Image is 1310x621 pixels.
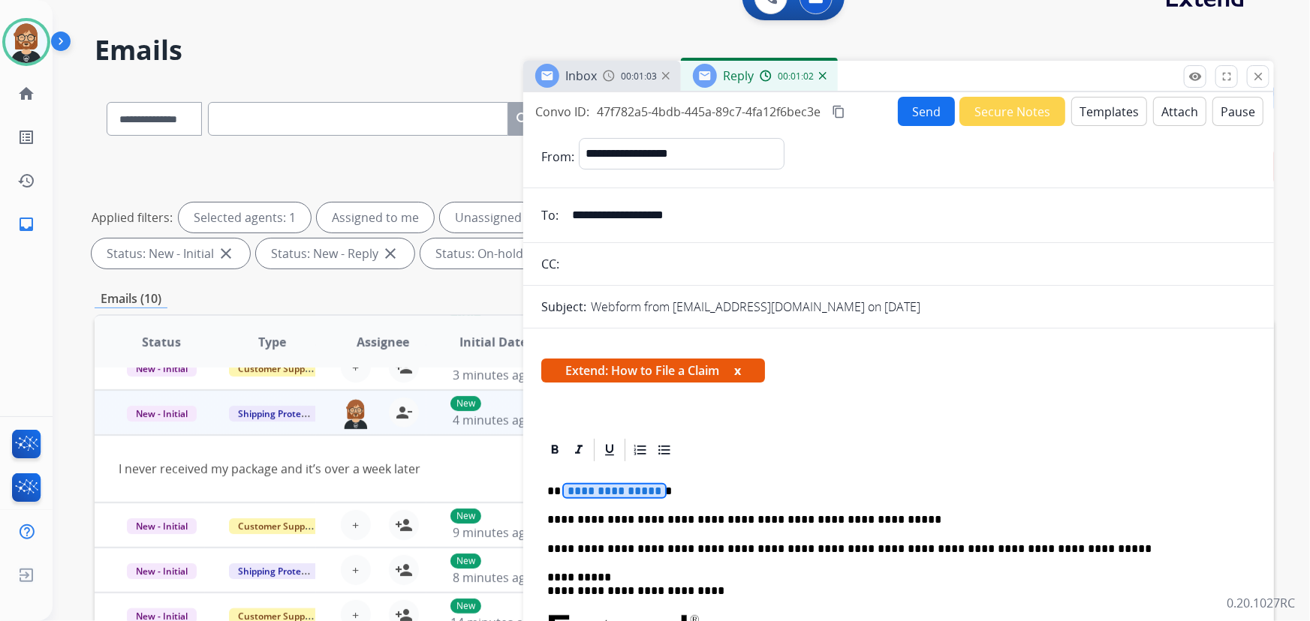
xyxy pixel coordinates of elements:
[341,397,371,429] img: agent-avatar
[1153,97,1206,126] button: Attach
[179,202,311,232] div: Selected agents: 1
[127,361,197,376] span: New - Initial
[119,460,1028,478] div: I never received my package and it’s over a week later
[544,439,566,461] div: Bold
[17,128,35,146] mat-icon: list_alt
[92,208,173,226] p: Applied filters:
[17,85,35,103] mat-icon: home
[395,403,413,421] mat-icon: person_remove
[734,361,741,379] button: x
[92,238,250,268] div: Status: New - Initial
[1212,97,1263,126] button: Pause
[95,289,167,308] p: Emails (10)
[352,516,359,534] span: +
[352,561,359,579] span: +
[317,202,434,232] div: Assigned to me
[420,238,616,268] div: Status: On-hold – Internal
[1220,70,1233,83] mat-icon: fullscreen
[142,333,181,351] span: Status
[541,148,574,166] p: From:
[541,298,586,316] p: Subject:
[723,67,754,84] span: Reply
[1251,70,1265,83] mat-icon: close
[450,396,481,411] p: New
[959,97,1065,126] button: Secure Notes
[1227,594,1295,612] p: 0.20.1027RC
[127,563,197,579] span: New - Initial
[541,206,559,224] p: To:
[229,518,327,534] span: Customer Support
[598,439,621,461] div: Underline
[17,172,35,190] mat-icon: history
[5,21,47,63] img: avatar
[898,97,955,126] button: Send
[541,255,559,273] p: CC:
[565,67,597,84] span: Inbox
[453,367,533,383] span: 3 minutes ago
[341,510,371,540] button: +
[357,333,409,351] span: Assignee
[229,361,327,376] span: Customer Support
[381,244,399,262] mat-icon: close
[453,569,533,586] span: 8 minutes ago
[778,70,814,82] span: 00:01:02
[229,563,332,579] span: Shipping Protection
[17,215,35,233] mat-icon: inbox
[621,70,657,82] span: 00:01:03
[568,439,590,461] div: Italic
[832,105,845,118] mat-icon: content_copy
[395,561,413,579] mat-icon: person_add
[450,553,481,568] p: New
[258,333,286,351] span: Type
[256,238,414,268] div: Status: New - Reply
[95,35,1274,65] h2: Emails
[450,508,481,523] p: New
[653,439,676,461] div: Bullet List
[450,598,481,613] p: New
[127,406,197,421] span: New - Initial
[229,406,332,421] span: Shipping Protection
[341,555,371,585] button: +
[440,202,537,232] div: Unassigned
[541,358,765,382] span: Extend: How to File a Claim
[629,439,652,461] div: Ordered List
[453,412,533,428] span: 4 minutes ago
[459,333,527,351] span: Initial Date
[591,298,920,316] p: Webform from [EMAIL_ADDRESS][DOMAIN_NAME] on [DATE]
[395,516,413,534] mat-icon: person_add
[1188,70,1202,83] mat-icon: remove_red_eye
[1071,97,1147,126] button: Templates
[217,244,235,262] mat-icon: close
[514,110,532,128] mat-icon: search
[597,103,821,120] span: 47f782a5-4bdb-445a-89c7-4fa12f6bec3e
[453,524,533,541] span: 9 minutes ago
[127,518,197,534] span: New - Initial
[535,103,589,121] p: Convo ID:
